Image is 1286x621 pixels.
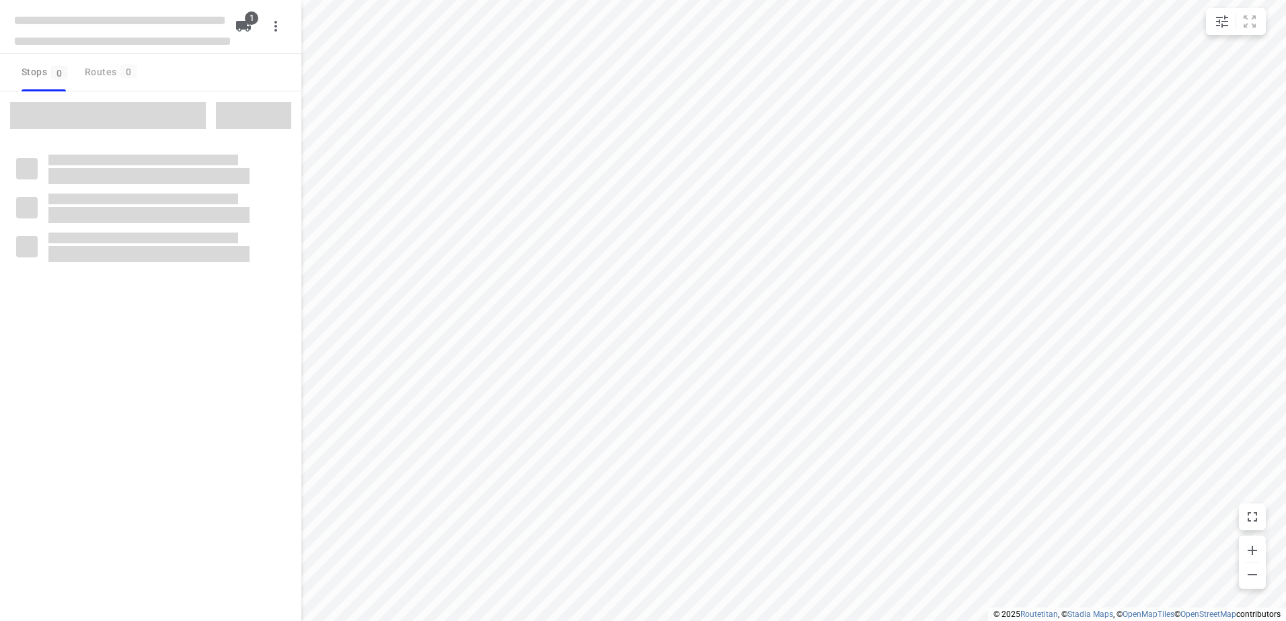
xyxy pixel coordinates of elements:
[1206,8,1266,35] div: small contained button group
[1180,610,1236,619] a: OpenStreetMap
[1209,8,1236,35] button: Map settings
[993,610,1281,619] li: © 2025 , © , © © contributors
[1123,610,1174,619] a: OpenMapTiles
[1020,610,1058,619] a: Routetitan
[1067,610,1113,619] a: Stadia Maps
